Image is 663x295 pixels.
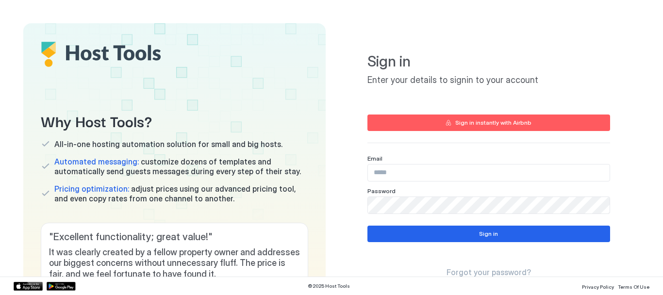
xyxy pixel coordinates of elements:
button: Sign in instantly with Airbnb [367,115,610,131]
a: App Store [14,282,43,291]
span: © 2025 Host Tools [308,283,350,289]
div: Sign in instantly with Airbnb [455,118,531,127]
input: Input Field [368,164,610,181]
button: Sign in [367,226,610,242]
span: All-in-one hosting automation solution for small and big hosts. [54,139,282,149]
span: It was clearly created by a fellow property owner and addresses our biggest concerns without unne... [49,247,300,280]
span: Automated messaging: [54,157,139,166]
span: Sign in [367,52,610,71]
span: Pricing optimization: [54,184,129,194]
a: Terms Of Use [618,281,649,291]
a: Privacy Policy [582,281,614,291]
input: Input Field [368,197,610,213]
a: Forgot your password? [447,267,531,278]
span: " Excellent functionality; great value! " [49,231,300,243]
span: Terms Of Use [618,284,649,290]
span: Forgot your password? [447,267,531,277]
span: adjust prices using our advanced pricing tool, and even copy rates from one channel to another. [54,184,308,203]
span: Password [367,187,396,195]
a: Google Play Store [47,282,76,291]
span: customize dozens of templates and automatically send guests messages during every step of their s... [54,157,308,176]
span: Email [367,155,382,162]
span: Why Host Tools? [41,110,308,131]
span: Enter your details to signin to your account [367,75,610,86]
div: Sign in [479,229,498,238]
span: Privacy Policy [582,284,614,290]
